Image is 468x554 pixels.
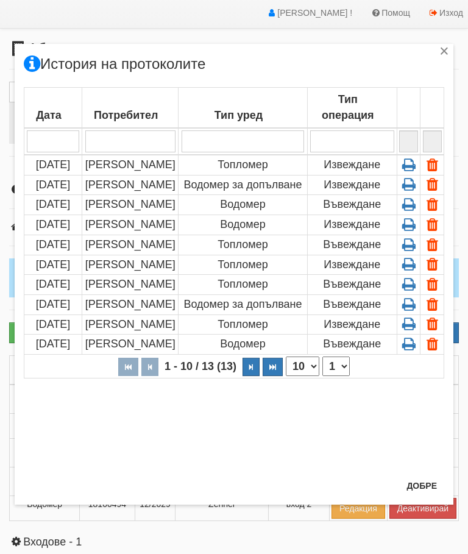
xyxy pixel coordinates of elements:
[24,195,82,215] td: [DATE]
[82,175,179,195] td: [PERSON_NAME]
[84,105,176,126] div: Потребител
[179,235,307,255] td: Топломер
[24,295,82,315] td: [DATE]
[24,155,82,175] td: [DATE]
[24,335,82,355] td: [DATE]
[397,87,420,128] th: : No sort applied, sorting is disabled
[307,87,397,128] th: Тип операция: No sort applied, activate to apply an ascending sort
[179,87,307,128] th: Тип уред: No sort applied, activate to apply an ascending sort
[307,195,397,215] td: Въвеждане
[82,215,179,235] td: [PERSON_NAME]
[179,314,307,335] td: Топломер
[82,87,179,128] th: Потребител: No sort applied, activate to apply an ascending sort
[24,56,205,72] h3: История на протоколите
[82,195,179,215] td: [PERSON_NAME]
[82,295,179,315] td: [PERSON_NAME]
[82,275,179,295] td: [PERSON_NAME]
[307,175,397,195] td: Извеждане
[179,275,307,295] td: Топломер
[82,335,179,355] td: [PERSON_NAME]
[307,155,397,175] td: Извеждане
[179,175,307,195] td: Водомер за допълване
[180,105,305,126] div: Тип уред
[179,155,307,175] td: Топломер
[179,195,307,215] td: Водомер
[24,87,82,128] th: Дата: No sort applied, activate to apply an ascending sort
[286,357,319,376] select: Брой редове на страница
[307,335,397,355] td: Въвеждане
[82,155,179,175] td: [PERSON_NAME]
[307,314,397,335] td: Извеждане
[179,255,307,275] td: Топломер
[82,314,179,335] td: [PERSON_NAME]
[438,47,450,59] div: ×
[307,235,397,255] td: Въвеждане
[310,90,395,126] div: Тип операция
[24,314,82,335] td: [DATE]
[24,175,82,195] td: [DATE]
[263,358,283,376] button: Последна страница
[118,358,138,376] button: Първа страница
[82,235,179,255] td: [PERSON_NAME]
[307,255,397,275] td: Извеждане
[399,476,444,495] button: Добре
[24,275,82,295] td: [DATE]
[179,295,307,315] td: Водомер за допълване
[141,358,158,376] button: Предишна страница
[307,275,397,295] td: Въвеждане
[420,87,444,128] th: : No sort applied, sorting is disabled
[161,360,239,372] span: 1 - 10 / 13 (13)
[24,215,82,235] td: [DATE]
[307,215,397,235] td: Извеждане
[179,335,307,355] td: Водомер
[24,235,82,255] td: [DATE]
[82,255,179,275] td: [PERSON_NAME]
[26,105,80,126] div: Дата
[24,255,82,275] td: [DATE]
[322,357,350,376] select: Страница номер
[179,215,307,235] td: Водомер
[243,358,260,376] button: Следваща страница
[307,295,397,315] td: Въвеждане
